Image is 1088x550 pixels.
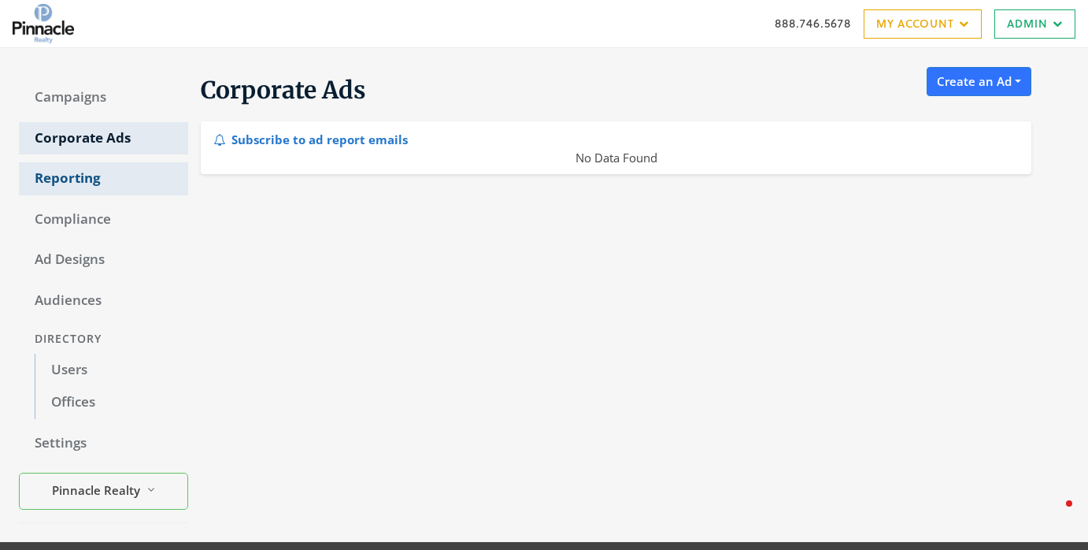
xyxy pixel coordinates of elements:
[19,81,188,114] a: Campaigns
[1034,496,1072,534] iframe: Intercom live chat
[19,325,188,354] div: Directory
[201,75,366,105] span: Corporate Ads
[35,354,188,387] a: Users
[775,15,851,32] a: 888.746.5678
[864,9,982,39] a: My Account
[35,386,188,419] a: Offices
[19,122,188,155] a: Corporate Ads
[19,203,188,236] a: Compliance
[994,9,1075,39] a: Admin
[19,162,188,195] a: Reporting
[213,128,408,149] div: Subscribe to ad report emails
[202,149,1031,167] div: No Data Found
[19,427,188,460] a: Settings
[19,284,188,318] a: Audiences
[52,481,140,500] span: Pinnacle Realty
[13,4,74,43] img: Adwerx
[927,67,1031,96] button: Create an Ad
[19,473,188,510] button: Pinnacle Realty
[19,243,188,277] a: Ad Designs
